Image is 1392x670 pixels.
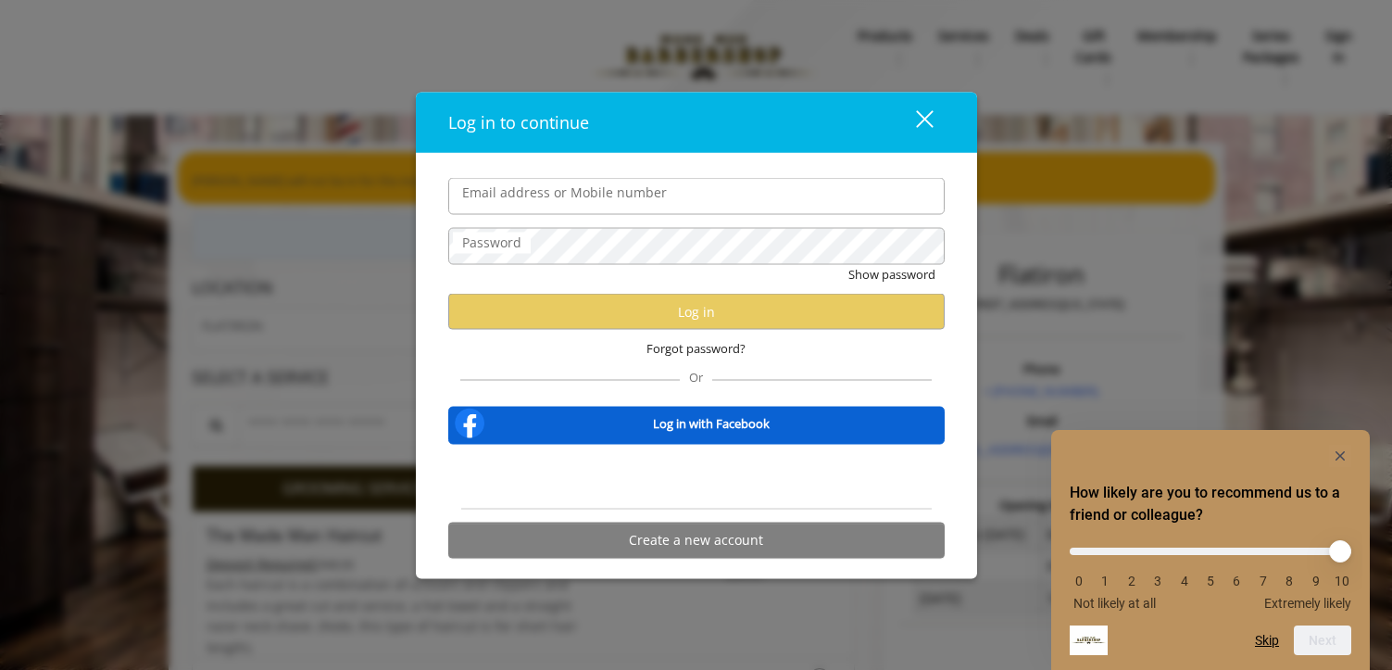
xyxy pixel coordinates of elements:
[453,233,531,253] label: Password
[589,456,803,497] iframe: Sign in with Google Button
[453,183,676,203] label: Email address or Mobile number
[1280,574,1298,588] li: 8
[1201,574,1220,588] li: 5
[1175,574,1194,588] li: 4
[1070,482,1351,526] h2: How likely are you to recommend us to a friend or colleague? Select an option from 0 to 10, with ...
[1294,626,1351,655] button: Next question
[1148,574,1167,588] li: 3
[895,108,932,136] div: close dialog
[448,228,945,265] input: Password
[653,413,770,433] b: Log in with Facebook
[882,104,945,142] button: close dialog
[680,368,712,385] span: Or
[1254,574,1273,588] li: 7
[1227,574,1246,588] li: 6
[448,294,945,330] button: Log in
[1329,445,1351,467] button: Hide survey
[1070,574,1088,588] li: 0
[1073,596,1156,611] span: Not likely at all
[1070,445,1351,655] div: How likely are you to recommend us to a friend or colleague? Select an option from 0 to 10, with ...
[1255,633,1279,648] button: Skip
[1096,574,1114,588] li: 1
[1333,574,1351,588] li: 10
[448,178,945,215] input: Email address or Mobile number
[451,404,488,441] img: facebook-logo
[1307,574,1325,588] li: 9
[646,339,746,359] span: Forgot password?
[1122,574,1141,588] li: 2
[448,111,589,133] span: Log in to continue
[848,265,935,284] button: Show password
[1264,596,1351,611] span: Extremely likely
[1070,534,1351,611] div: How likely are you to recommend us to a friend or colleague? Select an option from 0 to 10, with ...
[448,522,945,558] button: Create a new account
